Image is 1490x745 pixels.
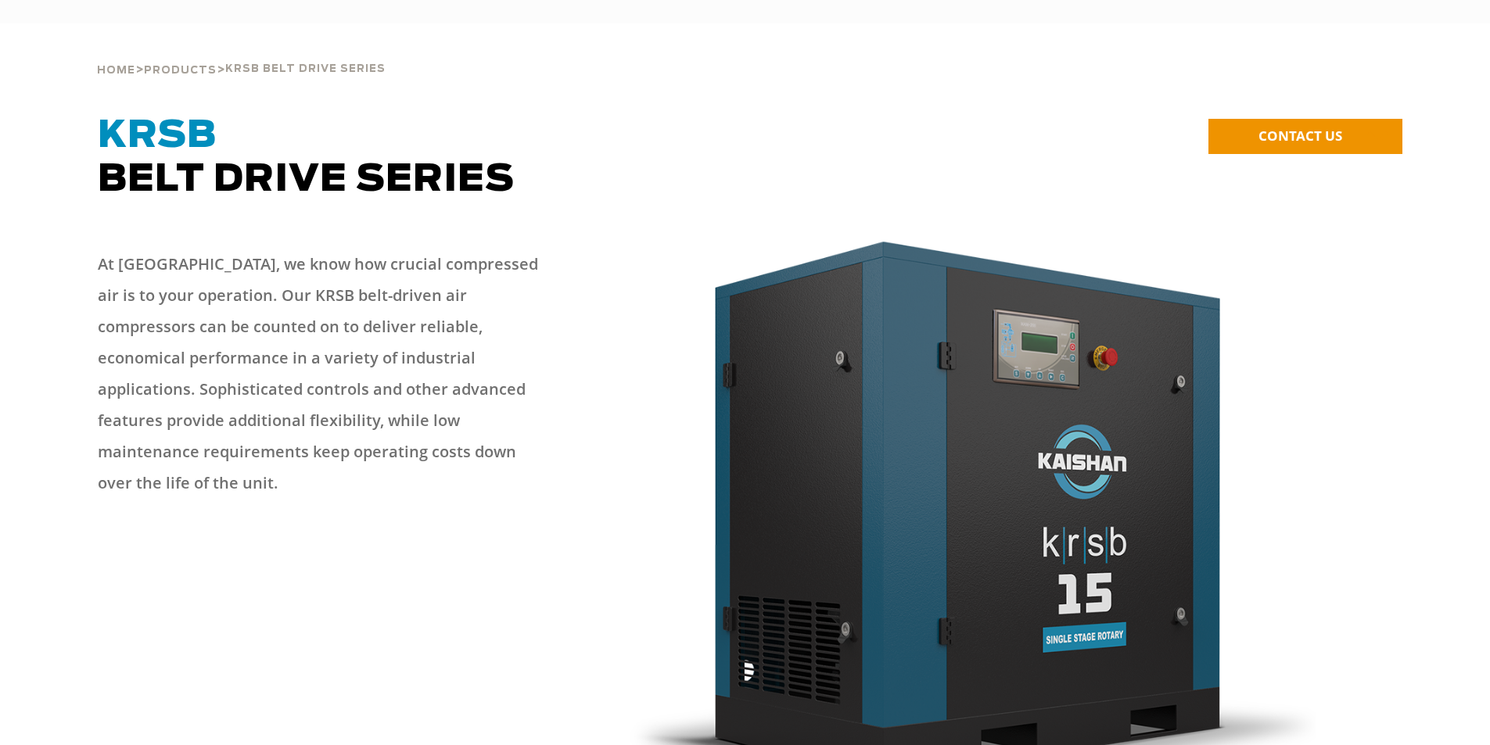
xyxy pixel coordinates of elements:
span: krsb belt drive series [225,64,386,74]
a: Products [144,63,217,77]
div: > > [97,23,386,83]
a: Home [97,63,135,77]
span: KRSB [98,117,217,155]
span: CONTACT US [1258,127,1342,145]
a: CONTACT US [1208,119,1402,154]
span: Products [144,66,217,76]
p: At [GEOGRAPHIC_DATA], we know how crucial compressed air is to your operation. Our KRSB belt-driv... [98,249,551,499]
span: Belt Drive Series [98,117,515,199]
span: Home [97,66,135,76]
